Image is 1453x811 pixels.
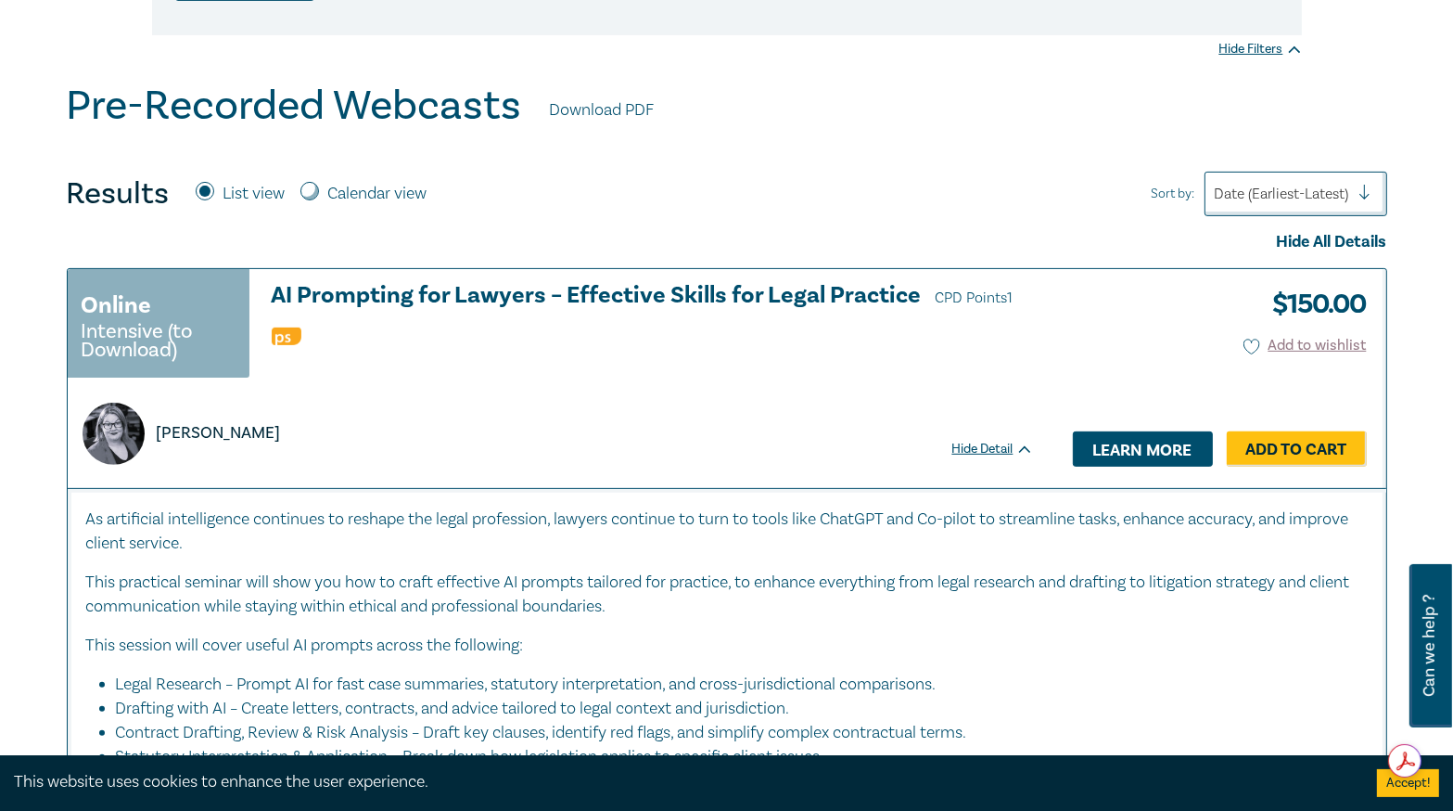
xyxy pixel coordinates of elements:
[116,697,1349,721] li: Drafting with AI – Create letters, contracts, and advice tailored to legal context and jurisdiction.
[82,289,152,322] h3: Online
[1243,335,1367,356] button: Add to wishlist
[67,82,522,130] h1: Pre-Recorded Webcasts
[116,745,1349,769] li: Statutory Interpretation & Application – Break down how legislation applies to specific client is...
[328,182,427,206] label: Calendar view
[1227,431,1367,467] a: Add to Cart
[1258,283,1367,326] h3: $ 150.00
[1219,40,1302,58] div: Hide Filters
[86,571,1368,619] p: This practical seminar will show you how to craft effective AI prompts tailored for practice, to ...
[952,440,1054,458] div: Hide Detail
[83,403,145,465] img: https://s3.ap-southeast-2.amazonaws.com/leo-cussen-store-production-content/Contacts/Natalie%20Wi...
[86,634,1368,658] p: This session will cover useful AI prompts across the following:
[157,421,281,445] p: [PERSON_NAME]
[550,98,655,122] a: Download PDF
[67,175,170,212] h4: Results
[14,770,1349,794] div: This website uses cookies to enhance the user experience.
[272,283,1034,311] a: AI Prompting for Lawyers – Effective Skills for Legal Practice CPD Points1
[1421,575,1438,716] span: Can we help ?
[1215,184,1218,204] input: Sort by
[1377,769,1439,797] button: Accept cookies
[223,182,286,206] label: List view
[1073,431,1213,467] a: Learn more
[936,289,1013,307] span: CPD Points 1
[67,230,1387,254] div: Hide All Details
[86,508,1368,556] p: As artificial intelligence continues to reshape the legal profession, lawyers continue to turn to...
[116,673,1349,697] li: Legal Research – Prompt AI for fast case summaries, statutory interpretation, and cross-jurisdict...
[82,322,236,359] small: Intensive (to Download)
[272,283,1034,311] h3: AI Prompting for Lawyers – Effective Skills for Legal Practice
[116,721,1349,745] li: Contract Drafting, Review & Risk Analysis – Draft key clauses, identify red flags, and simplify c...
[1152,184,1195,204] span: Sort by:
[272,328,301,345] img: Professional Skills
